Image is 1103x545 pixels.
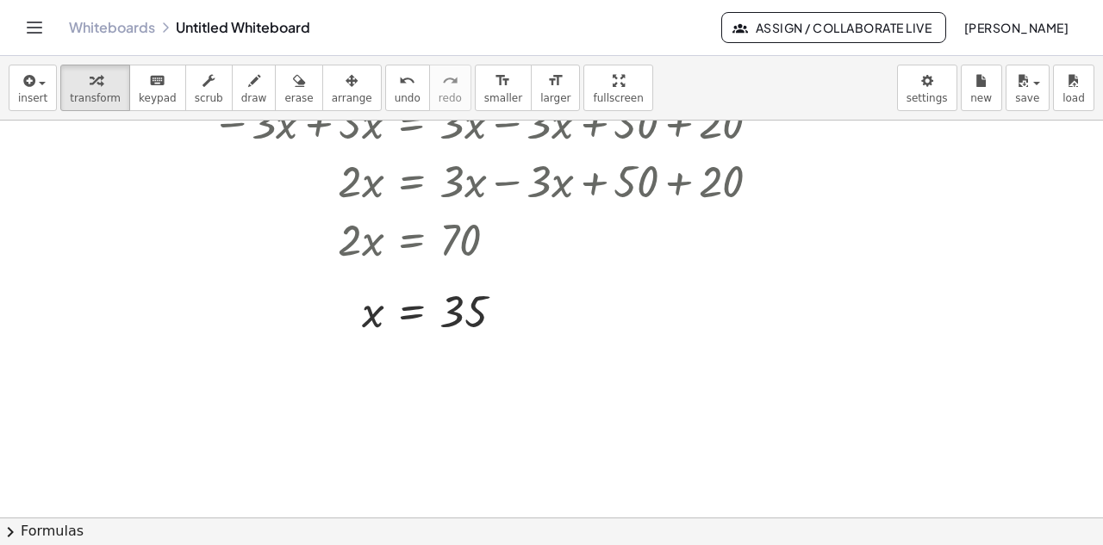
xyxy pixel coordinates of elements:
[69,19,155,36] a: Whiteboards
[9,65,57,111] button: insert
[129,65,186,111] button: keyboardkeypad
[439,92,462,104] span: redo
[1053,65,1094,111] button: load
[18,92,47,104] span: insert
[475,65,532,111] button: format_sizesmaller
[484,92,522,104] span: smaller
[1006,65,1050,111] button: save
[593,92,643,104] span: fullscreen
[232,65,277,111] button: draw
[275,65,322,111] button: erase
[1015,92,1039,104] span: save
[385,65,430,111] button: undoundo
[970,92,992,104] span: new
[322,65,382,111] button: arrange
[399,71,415,91] i: undo
[540,92,570,104] span: larger
[241,92,267,104] span: draw
[70,92,121,104] span: transform
[495,71,511,91] i: format_size
[442,71,458,91] i: redo
[963,20,1069,35] span: [PERSON_NAME]
[736,20,932,35] span: Assign / Collaborate Live
[149,71,165,91] i: keyboard
[961,65,1002,111] button: new
[907,92,948,104] span: settings
[547,71,564,91] i: format_size
[21,14,48,41] button: Toggle navigation
[950,12,1082,43] button: [PERSON_NAME]
[897,65,957,111] button: settings
[395,92,421,104] span: undo
[284,92,313,104] span: erase
[185,65,233,111] button: scrub
[1062,92,1085,104] span: load
[721,12,946,43] button: Assign / Collaborate Live
[429,65,471,111] button: redoredo
[332,92,372,104] span: arrange
[531,65,580,111] button: format_sizelarger
[60,65,130,111] button: transform
[139,92,177,104] span: keypad
[583,65,652,111] button: fullscreen
[195,92,223,104] span: scrub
